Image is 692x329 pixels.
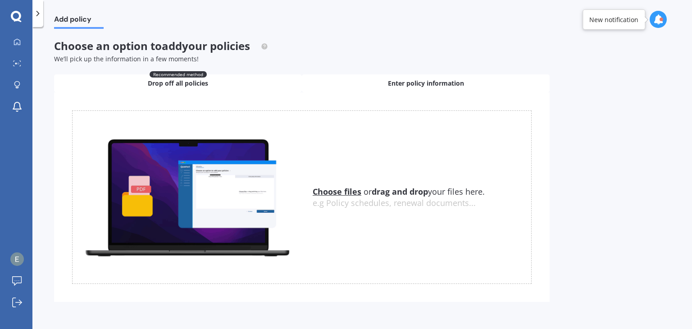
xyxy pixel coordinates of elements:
u: Choose files [313,186,361,197]
div: New notification [589,15,638,24]
div: e.g Policy schedules, renewal documents... [313,198,531,208]
span: Enter policy information [388,79,464,88]
span: Recommended method [150,71,207,78]
span: Drop off all policies [148,79,208,88]
span: to add your policies [150,38,250,53]
img: upload.de96410c8ce839c3fdd5.gif [73,134,302,260]
b: drag and drop [372,186,428,197]
img: ACg8ocKGw8TexJwiwkeR6LTU5UC82jDmLqnc-Rad1guDjjKh7Lkj2g=s96-c [10,252,24,266]
span: Add policy [54,15,104,27]
span: Choose an option [54,38,268,53]
span: We’ll pick up the information in a few moments! [54,55,199,63]
span: or your files here. [313,186,485,197]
